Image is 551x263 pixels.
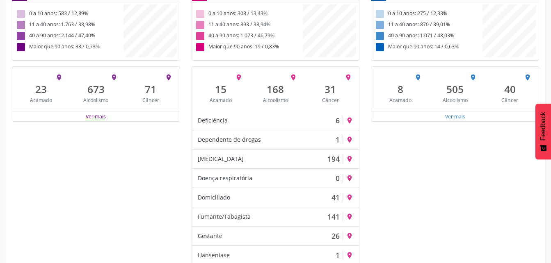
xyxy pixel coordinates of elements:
div: 673 [74,83,118,95]
div: Acamado [20,97,63,104]
i: place [414,74,422,81]
div: 11 a 40 anos: 1.763 / 38,98% [15,20,123,31]
button: Ver mais [445,113,466,120]
div: 15 [199,83,242,95]
div: 23 [20,83,63,95]
div: 71 [129,83,173,95]
div: 41 [332,193,340,202]
div: 0 [336,174,340,183]
div: 168 [254,83,297,95]
div: [MEDICAL_DATA] [198,154,244,163]
div: Câncer [488,97,532,104]
i: place [110,74,118,81]
div: 505 [433,83,477,95]
div: Deficiência [198,116,228,125]
div: 26 [332,231,340,240]
div: 141 [327,212,340,221]
div: Hanseníase [198,251,230,260]
div: Alcoolismo [74,97,118,104]
div: Maior que 90 anos: 33 / 0,73% [15,42,123,53]
div: Acamado [379,97,422,104]
div: Alcoolismo [254,97,297,104]
i: place [469,74,477,81]
div: 0 a 10 anos: 275 / 12,33% [374,9,482,20]
i: place [55,74,63,81]
div: 40 a 90 anos: 1.073 / 46,79% [195,31,303,42]
i: place [165,74,172,81]
i: place [346,155,353,163]
div: Dependente de drogas [198,135,261,144]
i: place [346,136,353,143]
div: 31 [309,83,352,95]
div: Câncer [309,97,352,104]
i: place [346,194,353,201]
div: 6 [336,116,340,125]
div: Fumante/Tabagista [198,212,251,221]
div: Domiciliado [198,193,230,202]
div: 40 [488,83,532,95]
div: 11 a 40 anos: 893 / 38,94% [195,20,303,31]
div: Maior que 90 anos: 19 / 0,83% [195,42,303,53]
div: Doença respiratória [198,174,252,183]
div: 40 a 90 anos: 1.071 / 48,03% [374,31,482,42]
i: place [346,252,353,259]
span: Feedback [540,112,547,141]
i: place [346,213,353,220]
div: 1 [336,251,340,260]
div: 0 a 10 anos: 308 / 13,43% [195,9,303,20]
div: 40 a 90 anos: 2.144 / 47,40% [15,31,123,42]
div: Câncer [129,97,173,104]
i: place [346,175,353,182]
div: 1 [336,135,340,144]
button: Ver mais [85,113,106,120]
i: place [346,117,353,124]
div: Gestante [198,231,222,240]
i: place [345,74,352,81]
div: Alcoolismo [433,97,477,104]
i: place [346,232,353,240]
div: Acamado [199,97,242,104]
div: 11 a 40 anos: 870 / 39,01% [374,20,482,31]
div: Maior que 90 anos: 14 / 0,63% [374,42,482,53]
div: 194 [327,154,340,163]
i: place [235,74,242,81]
i: place [290,74,297,81]
div: 0 a 10 anos: 583 / 12,89% [15,9,123,20]
button: Feedback - Mostrar pesquisa [535,104,551,159]
div: 8 [379,83,422,95]
i: place [524,74,531,81]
